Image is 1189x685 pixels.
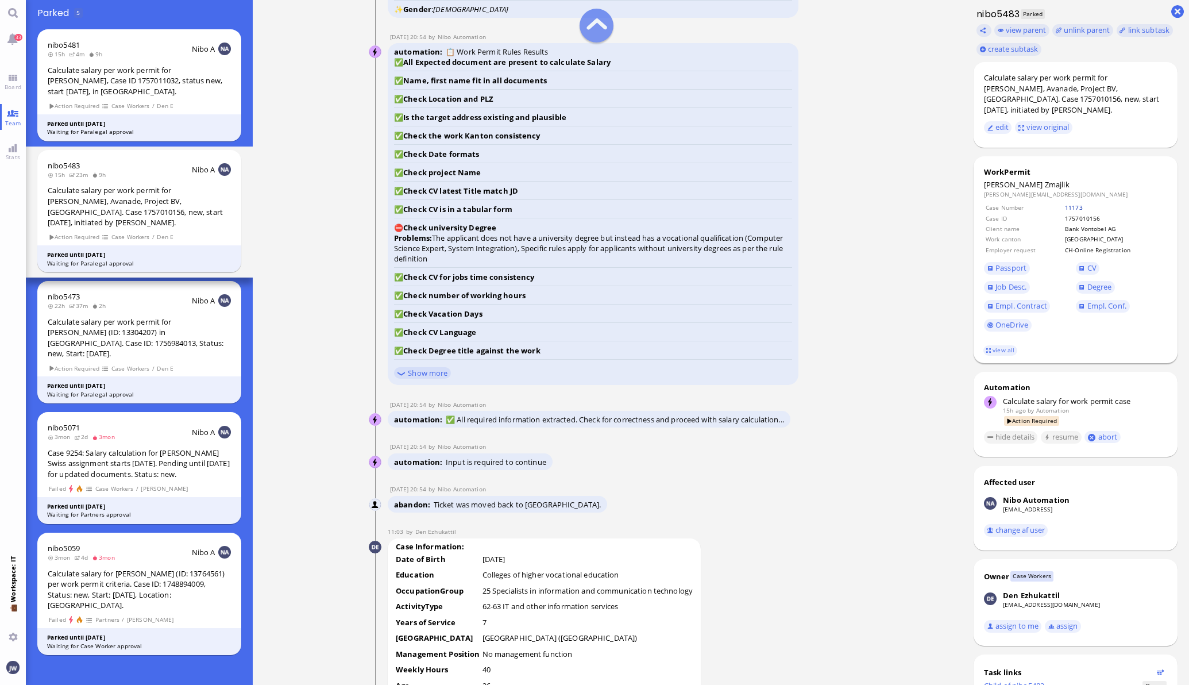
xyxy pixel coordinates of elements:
[1003,406,1026,414] span: 15h ago
[48,422,80,433] a: nibo5071
[1028,406,1034,414] span: by
[1076,281,1115,294] a: Degree
[395,632,480,647] td: [GEOGRAPHIC_DATA]
[403,327,476,337] strong: Check CV Language
[438,485,486,493] span: automation@nibo.ai
[218,426,231,438] img: NA
[446,47,549,57] span: 📋 Work Permit Rules Results
[152,101,155,111] span: /
[9,56,417,95] p: I hope this message finds you well. I'm writing to let you know that your requested salary calcul...
[69,171,92,179] span: 23m
[48,291,80,302] span: nibo5473
[48,615,66,625] span: Failed
[47,120,231,128] div: Parked until [DATE]
[395,648,480,663] td: Management Position
[390,401,428,409] span: [DATE] 20:54
[395,553,480,568] td: Date of Birth
[48,185,231,228] div: Calculate salary per work permit for [PERSON_NAME], Avanade, Project BV, [GEOGRAPHIC_DATA]. Case ...
[976,24,991,37] button: Copy ticket nibo5483 link to clipboard
[1087,301,1126,311] span: Empl. Conf.
[48,160,80,171] a: nibo5483
[985,224,1063,233] td: Client name
[482,617,487,628] runbook-parameter-view: 7
[1015,121,1072,134] button: view original
[1003,590,1060,601] div: Den Ezhukattil
[48,543,80,553] a: nibo5059
[395,601,480,615] td: ActivityType
[1064,214,1166,223] td: 1757010156
[1003,495,1070,505] div: Nibo Automation
[394,457,446,467] span: automation
[157,101,174,111] span: Den E
[994,24,1049,37] button: view parent
[1084,431,1121,443] button: abort
[446,414,784,425] span: ✅ All required information extracted. Check for correctness and proceed with salary calculation...
[394,233,432,243] strong: Problems:
[394,540,466,554] b: Case Information:
[984,497,997,510] img: Nibo Automation
[403,94,493,104] strong: Check Location and PLZ
[192,164,215,175] span: Nibo A
[69,302,92,310] span: 37m
[218,294,231,307] img: NA
[95,484,134,494] span: Case Workers
[1076,262,1100,275] a: CV
[482,601,619,611] runbook-parameter-view: 62-63 IT and other information services
[984,179,1043,190] span: [PERSON_NAME]
[984,319,1032,332] a: OneDrive
[48,484,66,494] span: Failed
[48,171,69,179] span: 15h
[1064,224,1166,233] td: Bank Vontobel AG
[141,484,188,494] span: [PERSON_NAME]
[192,295,215,306] span: Nibo A
[88,50,106,58] span: 9h
[92,553,118,561] span: 3mon
[984,300,1050,313] a: Empl. Contract
[48,448,231,480] div: Case 9254: Salary calculation for [PERSON_NAME] Swiss assignment starts [DATE]. Pending until [DA...
[48,232,100,242] span: Action Required
[14,34,22,41] span: 33
[438,401,486,409] span: automation@nibo.ai
[76,9,80,17] span: 5
[985,203,1063,212] td: Case Number
[47,259,231,268] div: Waiting for Paralegal approval
[69,50,88,58] span: 4m
[403,204,512,214] strong: Check CV is in a tabular form
[482,569,619,580] runbook-parameter-view: Colleges of higher vocational education
[47,128,231,136] div: Waiting for Paralegal approval
[369,499,382,511] img: Nibo Automation
[394,499,434,510] span: abandon
[157,232,174,242] span: Den E
[152,364,155,374] span: /
[984,382,1167,392] div: Automation
[3,153,23,161] span: Stats
[111,232,150,242] span: Case Workers
[369,46,382,59] img: Nibo Automation
[438,33,486,41] span: automation@nibo.ai
[984,667,1153,678] div: Task links
[395,569,480,584] td: Education
[92,433,118,441] span: 3mon
[218,546,231,559] img: NA
[428,401,438,409] span: by
[1010,571,1053,581] span: Case Workers
[1045,620,1081,633] button: assign
[984,281,1030,294] a: Job Desc.
[984,620,1042,633] button: assign to me
[390,485,428,493] span: [DATE] 20:54
[74,433,92,441] span: 2d
[1157,668,1164,676] button: Show flow diagram
[390,442,428,451] span: [DATE] 20:54
[369,414,382,426] img: Nibo Automation
[985,214,1063,223] td: Case ID
[1117,24,1173,37] task-group-action-menu: link subtask
[984,524,1048,537] button: change af user
[1021,9,1045,19] span: Parked
[1065,203,1083,211] a: 11173
[415,528,457,536] span: den.ezhukattil@bluelakelegal.com
[47,390,231,399] div: Waiting for Paralegal approval
[2,119,24,127] span: Team
[433,4,508,14] i: [DEMOGRAPHIC_DATA]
